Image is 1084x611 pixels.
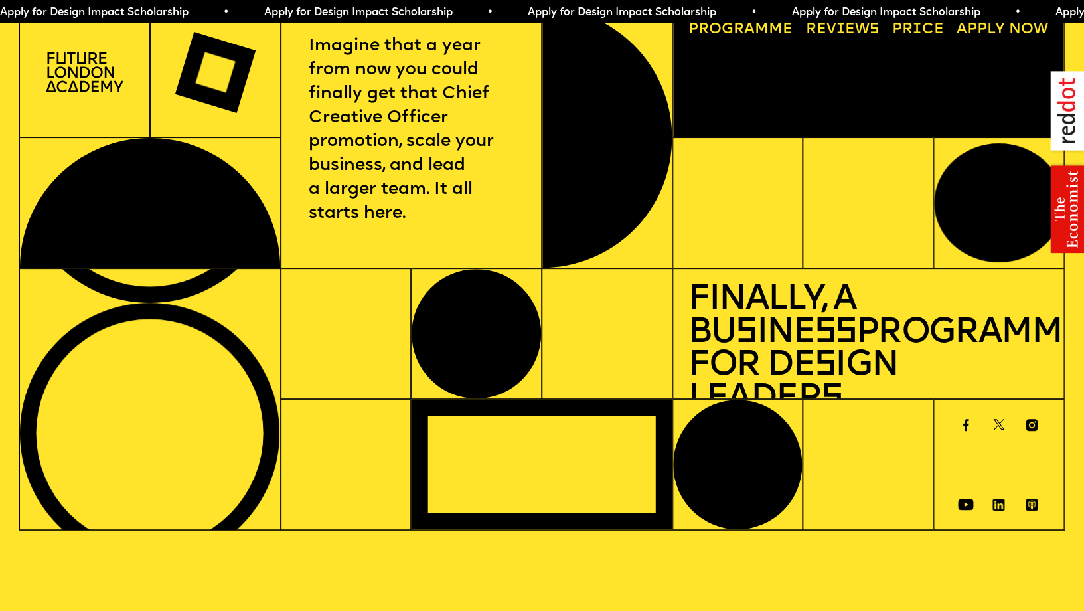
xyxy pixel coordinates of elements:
[750,7,756,18] span: •
[821,382,842,416] span: s
[798,15,887,45] a: Reviews
[308,35,514,225] p: Imagine that a year from now you could finally get that Chief Creative Officer promotion, scale y...
[885,15,951,45] a: Price
[949,15,1056,45] a: Apply now
[688,284,1048,416] h1: Finally, a Bu ine Programme for De ign Leader
[736,316,756,351] span: s
[680,15,800,45] a: Programme
[487,7,493,18] span: •
[814,316,856,351] span: ss
[814,349,835,383] span: s
[957,22,967,37] span: A
[743,22,754,37] span: a
[1014,7,1020,18] span: •
[222,7,228,18] span: •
